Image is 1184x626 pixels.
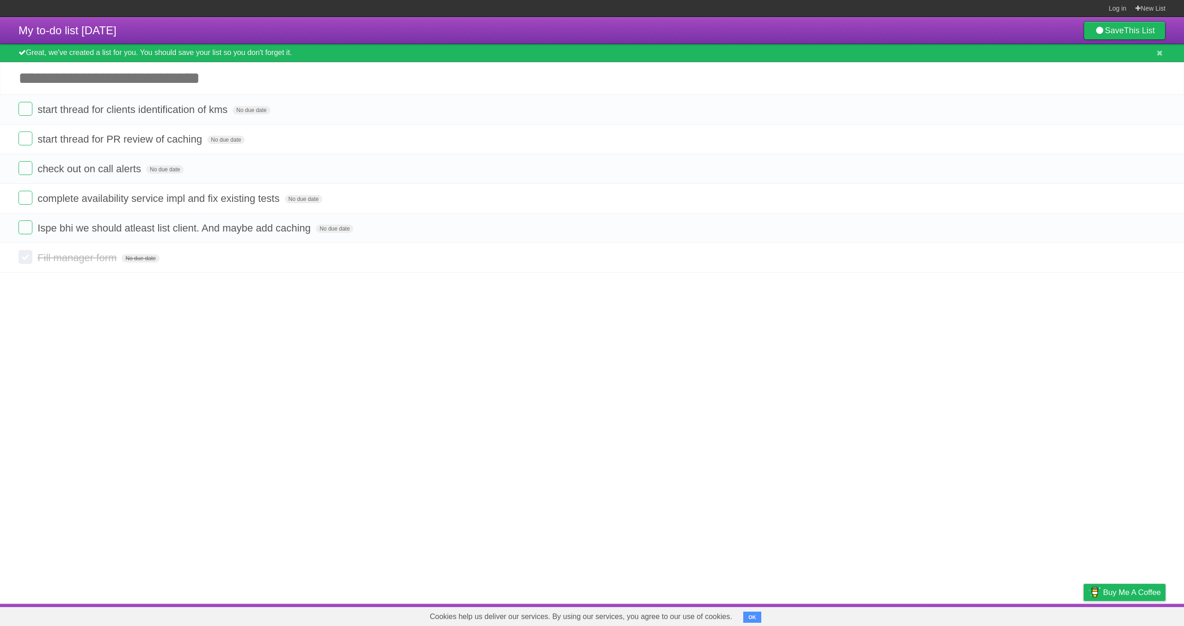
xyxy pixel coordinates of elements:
[1103,584,1161,601] span: Buy me a coffee
[18,250,32,264] label: Done
[316,225,353,233] span: No due date
[1072,606,1096,624] a: Privacy
[37,133,204,145] span: start thread for PR review of caching
[285,195,322,203] span: No due date
[1084,584,1165,601] a: Buy me a coffee
[743,612,761,623] button: OK
[18,161,32,175] label: Done
[146,165,184,174] span: No due date
[37,222,313,234] span: Ispe bhi we should atleast list client. And maybe add caching
[18,191,32,205] label: Done
[1040,606,1061,624] a: Terms
[233,106,270,114] span: No due date
[18,102,32,116] label: Done
[420,607,741,626] span: Cookies help us deliver our services. By using our services, you agree to our use of cookies.
[207,136,245,144] span: No due date
[37,193,282,204] span: complete availability service impl and fix existing tests
[1088,584,1101,600] img: Buy me a coffee
[122,254,159,263] span: No due date
[18,24,117,37] span: My to-do list [DATE]
[991,606,1029,624] a: Developers
[37,163,143,175] span: check out on call alerts
[1107,606,1165,624] a: Suggest a feature
[37,104,230,115] span: start thread for clients identification of kms
[1084,21,1165,40] a: SaveThis List
[37,252,119,263] span: Fill manager form
[18,220,32,234] label: Done
[961,606,980,624] a: About
[18,131,32,145] label: Done
[1124,26,1155,35] b: This List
